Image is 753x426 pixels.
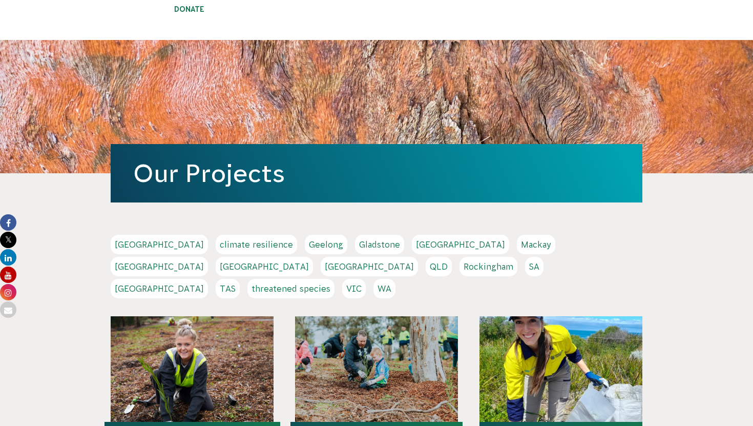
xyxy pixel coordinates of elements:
a: WA [373,279,395,298]
a: Our Projects [133,159,285,187]
a: SA [525,257,543,276]
a: VIC [342,279,366,298]
a: Gladstone [355,235,404,254]
a: Mackay [517,235,555,254]
a: Geelong [305,235,347,254]
a: TAS [216,279,240,298]
a: Rockingham [459,257,517,276]
a: [GEOGRAPHIC_DATA] [111,279,208,298]
a: [GEOGRAPHIC_DATA] [321,257,418,276]
a: threatened species [247,279,334,298]
a: [GEOGRAPHIC_DATA] [412,235,509,254]
a: [GEOGRAPHIC_DATA] [111,257,208,276]
a: [GEOGRAPHIC_DATA] [216,257,313,276]
a: [GEOGRAPHIC_DATA] [111,235,208,254]
a: climate resilience [216,235,297,254]
span: Donate [148,5,230,13]
a: QLD [426,257,452,276]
